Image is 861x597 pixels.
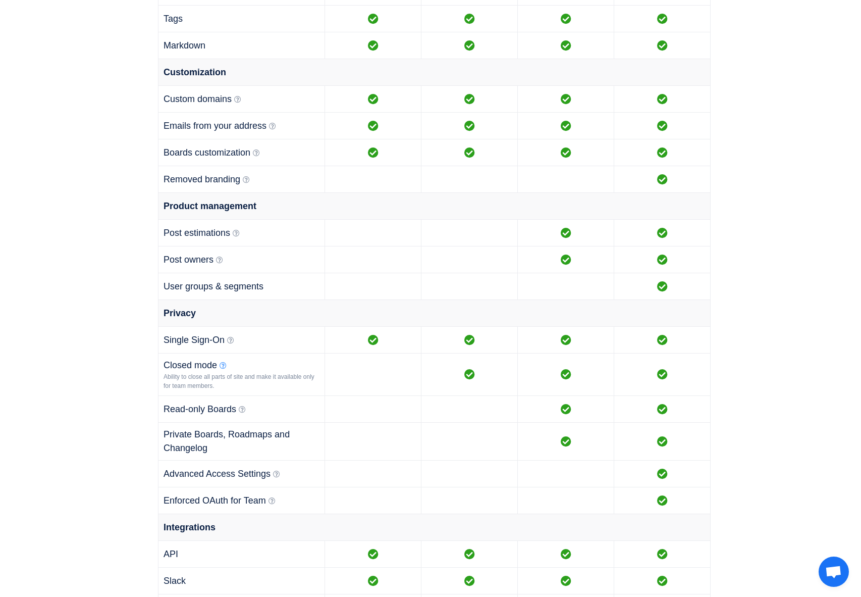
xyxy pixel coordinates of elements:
td: Privacy [158,300,711,327]
span: Enforced OAuth for Team [164,495,266,506]
span: Advanced Access Settings [164,469,271,479]
span: Removed branding [164,174,240,184]
div: Ability to close all parts of site and make it available only for team members. [164,372,319,390]
span: Single Sign-On [164,335,225,345]
span: Read-only Boards [164,404,236,414]
td: Product management [158,193,711,220]
span: Post estimations [164,228,230,238]
td: Integrations [158,514,711,541]
span: Emails from your address [164,121,266,131]
td: Tags [158,6,325,32]
span: Closed mode [164,360,217,370]
div: Chat öffnen [819,557,849,587]
td: User groups & segments [158,273,325,300]
td: Slack [158,568,325,594]
td: API [158,541,325,568]
td: Markdown [158,32,325,59]
td: Customization [158,59,711,86]
span: Custom domains [164,94,232,104]
td: Private Boards, Roadmaps and Changelog [158,423,325,461]
span: Boards customization [164,147,250,158]
span: Post owners [164,255,213,265]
